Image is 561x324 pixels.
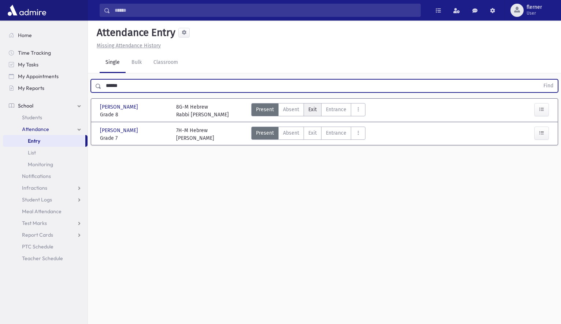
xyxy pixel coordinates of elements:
a: Single [100,52,126,73]
span: PTC Schedule [22,243,53,250]
a: PTC Schedule [3,241,88,252]
div: AttTypes [251,103,365,119]
a: My Appointments [3,70,88,82]
span: My Reports [18,85,44,91]
span: Teacher Schedule [22,255,63,262]
button: Find [539,80,558,92]
span: Student Logs [22,196,52,203]
span: My Tasks [18,61,38,68]
a: List [3,147,88,159]
span: Absent [283,106,299,113]
span: [PERSON_NAME] [100,103,140,111]
a: Time Tracking [3,47,88,59]
span: Home [18,32,32,39]
span: Present [256,129,274,137]
a: My Reports [3,82,88,94]
a: Notifications [3,170,88,182]
span: flerner [527,4,542,10]
a: Students [3,112,88,123]
div: 8G-M Hebrew Rabbi [PERSON_NAME] [176,103,229,119]
a: Missing Attendance History [94,43,161,49]
span: Entry [28,138,40,144]
span: Entrance [326,129,346,137]
div: 7H-M Hebrew [PERSON_NAME] [176,127,214,142]
a: Teacher Schedule [3,252,88,264]
span: Entrance [326,106,346,113]
span: Report Cards [22,232,53,238]
a: Test Marks [3,217,88,229]
img: AdmirePro [6,3,48,18]
a: Attendance [3,123,88,135]
a: School [3,100,88,112]
span: User [527,10,542,16]
span: My Appointments [18,73,59,80]
a: Infractions [3,182,88,194]
a: Report Cards [3,229,88,241]
span: Attendance [22,126,49,132]
span: Students [22,114,42,121]
a: My Tasks [3,59,88,70]
a: Classroom [148,52,184,73]
span: Present [256,106,274,113]
input: Search [110,4,420,17]
span: List [28,149,36,156]
a: Meal Attendance [3,205,88,217]
span: School [18,102,33,109]
span: [PERSON_NAME] [100,127,140,134]
a: Home [3,29,88,41]
span: Exit [308,106,317,113]
span: Meal Attendance [22,208,62,215]
span: Monitoring [28,161,53,168]
span: Absent [283,129,299,137]
span: Exit [308,129,317,137]
span: Test Marks [22,220,47,226]
span: Time Tracking [18,50,51,56]
span: Grade 8 [100,111,169,119]
a: Bulk [126,52,148,73]
u: Missing Attendance History [97,43,161,49]
a: Student Logs [3,194,88,205]
span: Grade 7 [100,134,169,142]
span: Infractions [22,185,47,191]
h5: Attendance Entry [94,26,175,39]
div: AttTypes [251,127,365,142]
span: Notifications [22,173,51,179]
a: Monitoring [3,159,88,170]
a: Entry [3,135,85,147]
